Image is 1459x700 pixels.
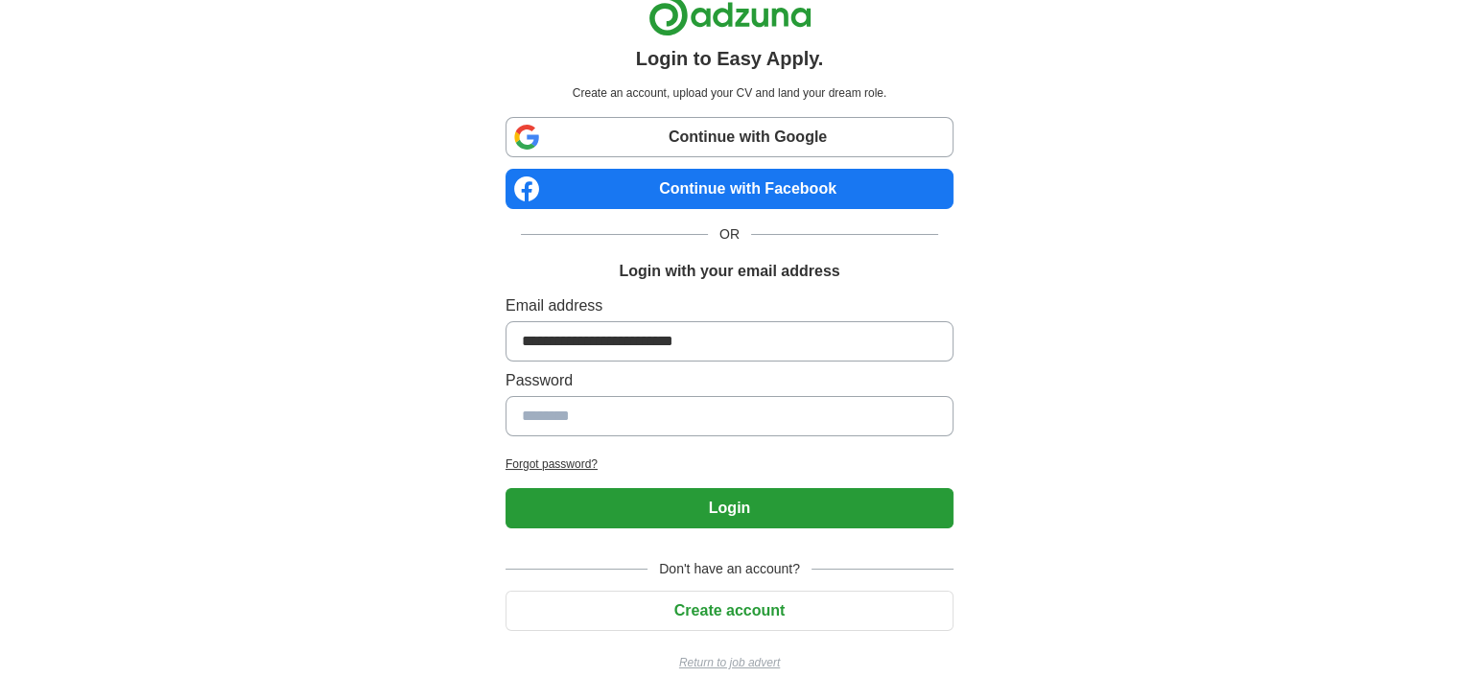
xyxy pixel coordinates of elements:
[506,455,953,473] a: Forgot password?
[506,591,953,631] button: Create account
[647,559,812,579] span: Don't have an account?
[506,369,953,392] label: Password
[506,294,953,317] label: Email address
[506,117,953,157] a: Continue with Google
[506,654,953,671] a: Return to job advert
[506,488,953,528] button: Login
[506,169,953,209] a: Continue with Facebook
[619,260,839,283] h1: Login with your email address
[509,84,950,102] p: Create an account, upload your CV and land your dream role.
[636,44,824,73] h1: Login to Easy Apply.
[708,224,751,245] span: OR
[506,602,953,618] a: Create account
